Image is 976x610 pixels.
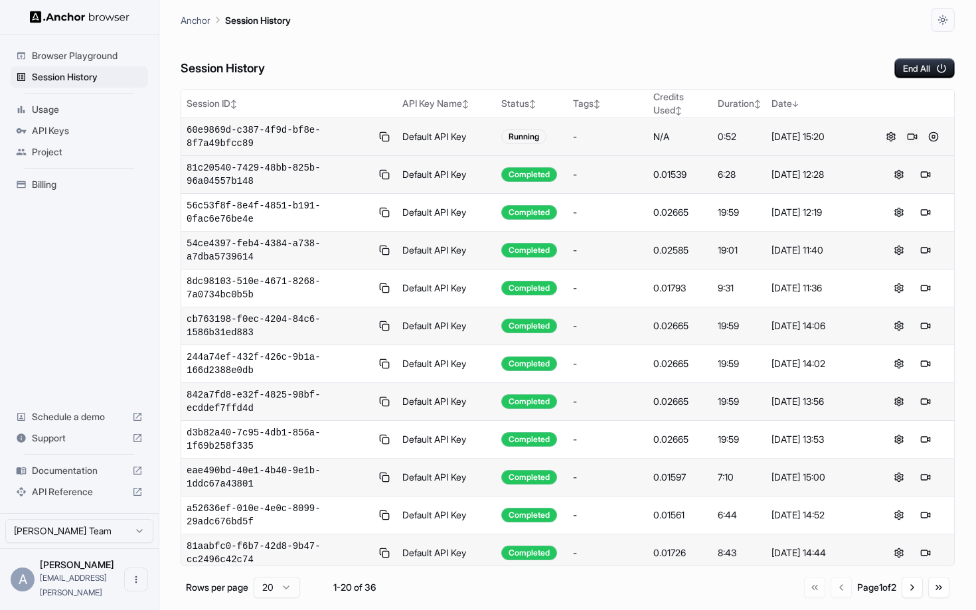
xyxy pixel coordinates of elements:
td: Default API Key [397,307,495,345]
td: Default API Key [397,232,495,269]
span: Billing [32,178,143,191]
div: 19:59 [718,395,761,408]
div: - [573,281,643,295]
div: [DATE] 14:06 [772,319,864,333]
button: Open menu [124,568,148,591]
span: API Reference [32,485,127,498]
div: 0:52 [718,130,761,143]
span: Browser Playground [32,49,143,62]
div: API Key Name [402,97,490,110]
div: Documentation [11,460,148,481]
div: API Keys [11,120,148,141]
div: - [573,357,643,370]
div: - [573,546,643,560]
td: Default API Key [397,194,495,232]
div: [DATE] 12:28 [772,168,864,181]
img: Anchor Logo [30,11,129,23]
div: 19:59 [718,433,761,446]
div: N/A [653,130,706,143]
div: Browser Playground [11,45,148,66]
div: Credits Used [653,90,706,117]
td: Default API Key [397,118,495,156]
span: 81aabfc0-f6b7-42d8-9b47-cc2496c42c74 [187,540,372,566]
span: ↕ [462,99,469,109]
div: [DATE] 15:00 [772,471,864,484]
div: 0.02665 [653,357,706,370]
div: [DATE] 14:52 [772,508,864,522]
span: ↓ [792,99,799,109]
div: Support [11,427,148,449]
span: Schedule a demo [32,410,127,423]
div: 6:28 [718,168,761,181]
div: Tags [573,97,643,110]
div: 7:10 [718,471,761,484]
span: 842a7fd8-e32f-4825-98bf-ecddef7ffd4d [187,388,372,415]
span: ↕ [754,99,761,109]
div: 1-20 of 36 [321,581,388,594]
div: 0.01793 [653,281,706,295]
div: 0.02665 [653,395,706,408]
td: Default API Key [397,459,495,496]
div: Completed [501,205,557,220]
div: - [573,319,643,333]
span: API Keys [32,124,143,137]
span: Aman Varyani [40,559,114,570]
div: 0.02585 [653,244,706,257]
div: [DATE] 13:56 [772,395,864,408]
span: Session History [32,70,143,84]
div: [DATE] 14:02 [772,357,864,370]
div: Schedule a demo [11,406,148,427]
div: Date [772,97,864,110]
span: Support [32,431,127,445]
div: Completed [501,243,557,258]
span: ↕ [675,106,682,115]
div: Project [11,141,148,163]
div: 0.02665 [653,319,706,333]
td: Default API Key [397,534,495,572]
span: 56c53f8f-8e4f-4851-b191-0fac6e76be4e [187,199,372,226]
div: Completed [501,167,557,182]
td: Default API Key [397,421,495,459]
div: Completed [501,394,557,409]
td: Default API Key [397,383,495,421]
div: Completed [501,319,557,333]
div: 0.01561 [653,508,706,522]
div: - [573,508,643,522]
div: - [573,244,643,257]
div: - [573,130,643,143]
div: Session History [11,66,148,88]
div: 19:59 [718,206,761,219]
div: - [573,433,643,446]
div: 9:31 [718,281,761,295]
td: Default API Key [397,156,495,194]
h6: Session History [181,59,265,78]
div: Completed [501,356,557,371]
div: 0.01539 [653,168,706,181]
div: 6:44 [718,508,761,522]
span: d3b82a40-7c95-4db1-856a-1f69b258f335 [187,426,372,453]
div: Billing [11,174,148,195]
div: - [573,395,643,408]
div: - [573,168,643,181]
p: Anchor [181,13,210,27]
div: Completed [501,432,557,447]
div: Completed [501,281,557,295]
span: 60e9869d-c387-4f9d-bf8e-8f7a49bfcc89 [187,123,372,150]
span: cb763198-f0ec-4204-84c6-1586b31ed883 [187,313,372,339]
span: Documentation [32,464,127,477]
div: [DATE] 12:19 [772,206,864,219]
nav: breadcrumb [181,13,291,27]
div: API Reference [11,481,148,502]
span: a52636ef-010e-4e0c-8099-29adc676bd5f [187,502,372,528]
div: 0.01726 [653,546,706,560]
div: 19:59 [718,357,761,370]
div: Completed [501,470,557,485]
div: [DATE] 13:53 [772,433,864,446]
button: End All [894,58,955,78]
div: 19:59 [718,319,761,333]
div: Status [501,97,563,110]
td: Default API Key [397,269,495,307]
div: 0.02665 [653,433,706,446]
p: Session History [225,13,291,27]
p: Rows per page [186,581,248,594]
